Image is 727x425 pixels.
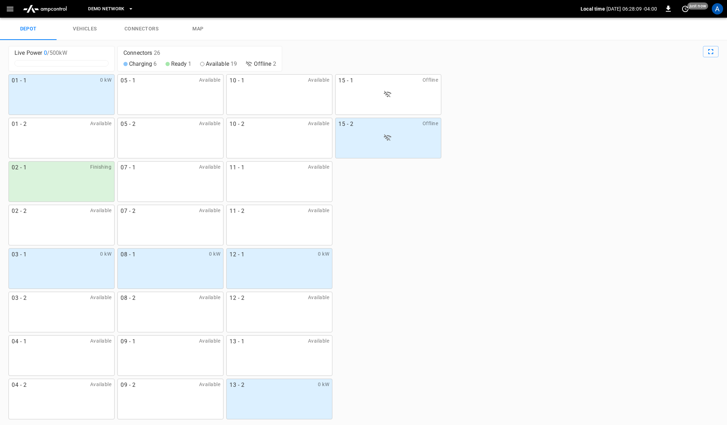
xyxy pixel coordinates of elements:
[606,5,657,12] p: [DATE] 06:28:09 -04:00
[117,161,223,202] a: 07 - 1Available
[231,60,237,67] span: 19
[12,380,27,390] span: 04 - 2
[199,120,220,129] span: Available
[12,293,27,303] span: 03 - 2
[712,3,723,14] div: profile-icon
[14,49,109,57] div: Live Power
[12,250,27,260] span: 03 - 1
[90,120,111,129] span: Available
[226,335,332,376] a: 13 - 1Available
[680,3,691,14] button: set refresh interval
[318,250,329,260] span: 0 kW
[117,205,223,245] a: 07 - 2Available
[121,293,135,303] span: 08 - 2
[8,205,115,245] a: 02 - 2Available
[209,250,220,260] span: 0 kW
[188,60,191,67] span: 1
[121,76,135,86] span: 05 - 1
[117,248,223,289] a: 08 - 10 kW
[57,18,113,40] a: vehicles
[229,206,244,216] span: 11 - 2
[90,163,111,173] span: Finishing
[8,335,115,376] a: 04 - 1Available
[199,206,220,216] span: Available
[121,206,135,216] span: 07 - 2
[229,120,244,129] span: 10 - 2
[206,60,237,68] span: Available
[199,380,220,390] span: Available
[8,74,115,115] a: 01 - 10 kW
[703,46,719,57] button: Full Screen
[20,2,70,16] img: ampcontrol.io logo
[226,292,332,332] a: 12 - 2Available
[273,60,276,67] span: 2
[318,380,329,390] span: 0 kW
[226,161,332,202] a: 11 - 1Available
[229,293,244,303] span: 12 - 2
[90,206,111,216] span: Available
[581,5,605,12] p: Local time
[170,18,226,40] a: map
[308,76,329,86] span: Available
[90,293,111,303] span: Available
[100,76,111,86] span: 0 kW
[8,292,115,332] a: 03 - 2Available
[113,18,170,40] a: connectors
[229,380,244,390] span: 13 - 2
[12,206,27,216] span: 02 - 2
[129,60,157,68] span: Charging
[229,337,244,347] span: 13 - 1
[90,380,111,390] span: Available
[199,293,220,303] span: Available
[254,60,276,68] span: Offline
[226,248,332,289] a: 12 - 10 kW
[90,337,111,347] span: Available
[229,163,244,173] span: 11 - 1
[8,379,115,419] a: 04 - 2Available
[85,2,136,16] button: DEMO NETWORK
[423,120,438,129] span: Offline
[47,50,67,56] span: / 500 kW
[123,49,276,57] div: Connectors
[88,5,124,13] span: DEMO NETWORK
[308,163,329,173] span: Available
[117,74,223,115] a: 05 - 1Available
[8,118,115,158] a: 01 - 2Available
[117,292,223,332] a: 08 - 2Available
[687,2,708,10] span: just now
[121,163,135,173] span: 07 - 1
[100,250,111,260] span: 0 kW
[335,118,441,158] a: 15 - 2Offline
[154,50,160,56] span: 26
[117,379,223,419] a: 09 - 2Available
[121,380,135,390] span: 09 - 2
[8,248,115,289] a: 03 - 10 kW
[8,161,115,202] a: 02 - 1Finishing
[117,335,223,376] a: 09 - 1Available
[308,206,329,216] span: Available
[171,60,192,68] span: Ready
[199,76,220,86] span: Available
[338,120,353,129] span: 15 - 2
[308,120,329,129] span: Available
[121,120,135,129] span: 05 - 2
[153,60,157,67] span: 6
[226,118,332,158] a: 10 - 2Available
[199,337,220,347] span: Available
[229,76,244,86] span: 10 - 1
[12,120,27,129] span: 01 - 2
[338,76,353,86] span: 15 - 1
[12,337,27,347] span: 04 - 1
[121,250,135,260] span: 08 - 1
[423,76,438,86] span: Offline
[199,163,220,173] span: Available
[12,76,27,86] span: 01 - 1
[117,118,223,158] a: 05 - 2Available
[44,50,47,56] span: 0
[308,337,329,347] span: Available
[335,74,441,115] a: 15 - 1Offline
[226,379,332,419] a: 13 - 20 kW
[12,163,27,173] span: 02 - 1
[226,205,332,245] a: 11 - 2Available
[226,74,332,115] a: 10 - 1Available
